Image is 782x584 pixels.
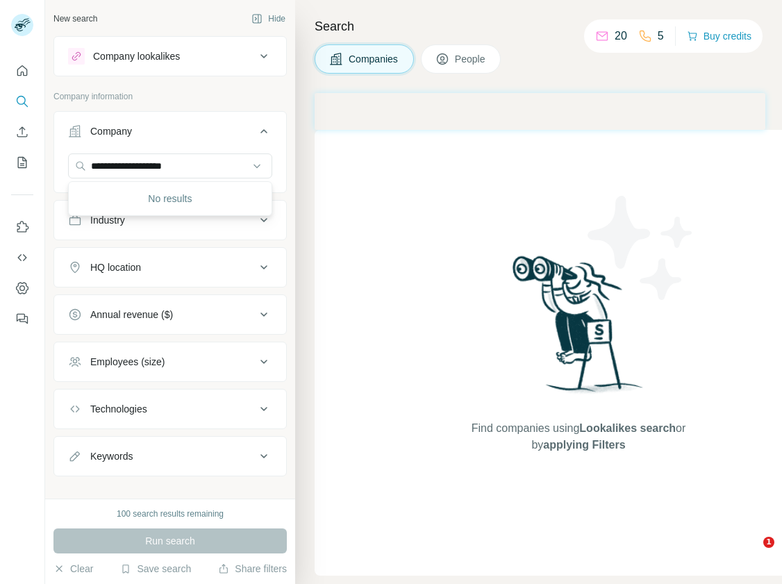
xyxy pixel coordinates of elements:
span: 1 [763,537,774,548]
p: Company information [53,90,287,103]
button: Search [11,89,33,114]
button: Quick start [11,58,33,83]
span: Find companies using or by [467,420,690,453]
span: Companies [349,52,399,66]
p: 20 [615,28,627,44]
div: 100 search results remaining [117,508,224,520]
img: Surfe Illustration - Stars [579,185,704,310]
span: People [455,52,487,66]
div: Keywords [90,449,133,463]
h4: Search [315,17,765,36]
button: Company lookalikes [54,40,286,73]
button: Share filters [218,562,287,576]
div: Company [90,124,132,138]
button: Buy credits [687,26,751,46]
span: Lookalikes search [579,422,676,434]
iframe: Intercom live chat [735,537,768,570]
div: Technologies [90,402,147,416]
button: Use Surfe API [11,245,33,270]
img: Surfe Illustration - Woman searching with binoculars [506,252,651,407]
div: Industry [90,213,125,227]
div: No results [72,185,269,212]
button: Dashboard [11,276,33,301]
button: Clear [53,562,93,576]
button: Hide [242,8,295,29]
div: HQ location [90,260,141,274]
button: Save search [120,562,191,576]
span: applying Filters [543,439,625,451]
button: Employees (size) [54,345,286,378]
button: Keywords [54,440,286,473]
button: Enrich CSV [11,119,33,144]
div: Employees (size) [90,355,165,369]
div: Annual revenue ($) [90,308,173,322]
button: Industry [54,203,286,237]
button: Technologies [54,392,286,426]
button: Annual revenue ($) [54,298,286,331]
p: 5 [658,28,664,44]
button: HQ location [54,251,286,284]
div: New search [53,12,97,25]
div: Company lookalikes [93,49,180,63]
button: Company [54,115,286,153]
button: Feedback [11,306,33,331]
button: My lists [11,150,33,175]
button: Use Surfe on LinkedIn [11,215,33,240]
iframe: Banner [315,93,765,130]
